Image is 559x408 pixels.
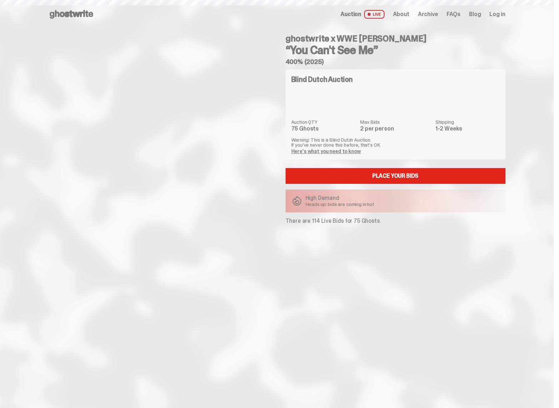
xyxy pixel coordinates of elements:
[447,11,460,17] a: FAQs
[469,11,481,17] a: Blog
[393,11,409,17] a: About
[291,126,356,132] dd: 75 Ghosts
[435,126,500,132] dd: 1-2 Weeks
[306,202,374,207] p: Heads up: bids are coming in hot
[286,59,505,65] h5: 400% (2025)
[306,195,374,201] p: High Demand
[291,137,500,147] p: Warning: This is a Blind Dutch Auction. If you’ve never done this before, that’s OK.
[418,11,438,17] a: Archive
[435,119,500,124] dt: Shipping
[341,11,361,17] span: Auction
[291,148,361,154] a: Here's what you need to know
[489,11,505,17] a: Log in
[360,126,431,132] dd: 2 per person
[286,218,505,224] p: There are 114 Live Bids for 75 Ghosts.
[286,34,505,43] h4: ghostwrite x WWE [PERSON_NAME]
[291,76,353,83] h4: Blind Dutch Auction
[291,119,356,124] dt: Auction QTY
[286,44,505,56] h3: “You Can't See Me”
[364,10,384,19] span: LIVE
[341,10,384,19] a: Auction LIVE
[286,168,505,184] a: Place your Bids
[360,119,431,124] dt: Max Bids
